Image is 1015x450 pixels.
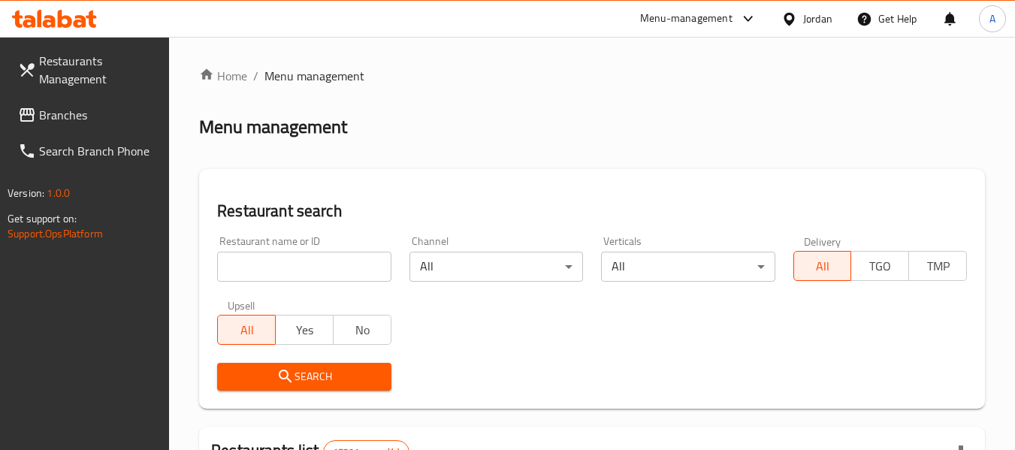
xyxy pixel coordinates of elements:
button: Yes [275,315,334,345]
span: Search [229,367,379,386]
a: Home [199,67,247,85]
button: TGO [850,251,909,281]
span: Branches [39,106,158,124]
span: No [340,319,385,341]
span: Yes [282,319,328,341]
label: Upsell [228,300,255,310]
span: TMP [915,255,961,277]
button: TMP [908,251,967,281]
a: Restaurants Management [6,43,170,97]
span: Menu management [264,67,364,85]
a: Support.OpsPlatform [8,224,103,243]
button: All [793,251,852,281]
button: All [217,315,276,345]
h2: Restaurant search [217,200,967,222]
li: / [253,67,258,85]
span: Restaurants Management [39,52,158,88]
span: Version: [8,183,44,203]
button: No [333,315,391,345]
a: Branches [6,97,170,133]
h2: Menu management [199,115,347,139]
div: Menu-management [640,10,733,28]
div: Jordan [803,11,832,27]
span: All [800,255,846,277]
a: Search Branch Phone [6,133,170,169]
div: All [409,252,583,282]
span: A [989,11,995,27]
div: All [601,252,775,282]
nav: breadcrumb [199,67,985,85]
span: Get support on: [8,209,77,228]
span: TGO [857,255,903,277]
span: 1.0.0 [47,183,70,203]
button: Search [217,363,391,391]
span: Search Branch Phone [39,142,158,160]
span: All [224,319,270,341]
label: Delivery [804,236,841,246]
input: Search for restaurant name or ID.. [217,252,391,282]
